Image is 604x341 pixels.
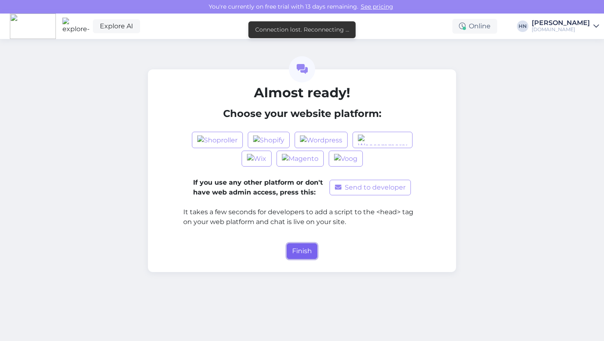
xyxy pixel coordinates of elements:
[358,3,396,10] a: See pricing
[334,154,357,164] img: Voog
[93,19,140,33] a: Explore AI
[517,21,528,32] div: HN
[300,135,342,145] img: Wordpress
[253,135,284,145] img: Shopify
[532,20,599,33] a: [PERSON_NAME][DOMAIN_NAME]
[193,179,323,196] b: If you use any other platform or don't have web admin access, press this:
[62,18,90,35] img: explore-ai
[255,25,349,34] div: Connection lost. Reconnecting ...
[532,26,590,33] div: [DOMAIN_NAME]
[183,85,421,101] h2: Almost ready!
[330,180,411,195] button: Send to developer
[247,154,266,164] img: Wix
[282,154,318,164] img: Magento
[452,19,497,34] div: Online
[183,108,421,120] h4: Choose your website platform:
[358,135,407,145] img: Woocommerce
[287,243,317,259] button: Finish
[183,207,421,227] p: It takes a few seconds for developers to add a script to the <head> tag on your web platform and ...
[532,20,590,26] div: [PERSON_NAME]
[197,135,237,145] img: Shoproller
